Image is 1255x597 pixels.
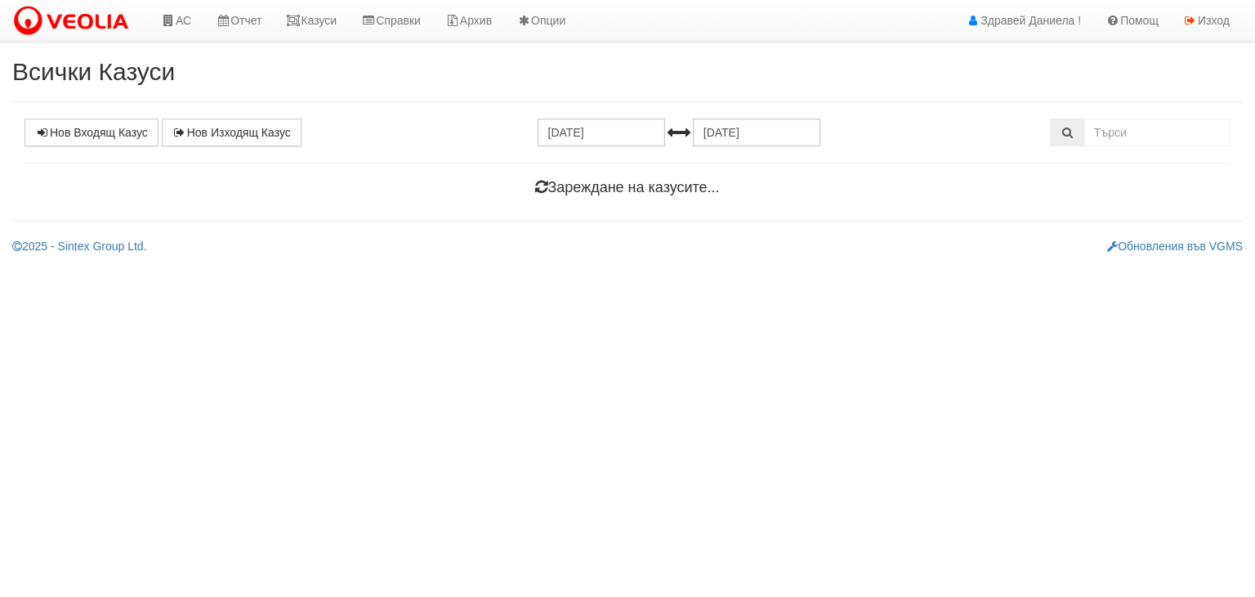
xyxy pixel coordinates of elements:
[25,180,1230,196] h4: Зареждане на казусите...
[12,240,147,253] a: 2025 - Sintex Group Ltd.
[12,58,1243,85] h2: Всички Казуси
[12,4,136,38] img: VeoliaLogo.png
[162,119,301,146] a: Нов Изходящ Казус
[1107,240,1243,253] a: Обновления във VGMS
[1084,119,1230,146] input: Търсене по Идентификатор, Бл/Вх/Ап, Тип, Описание, Моб. Номер, Имейл, Файл, Коментар,
[25,119,159,146] a: Нов Входящ Казус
